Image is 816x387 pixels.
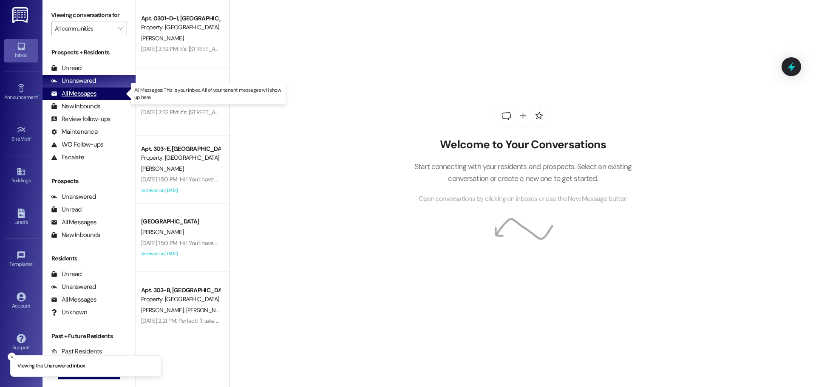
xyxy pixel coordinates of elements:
[141,23,220,32] div: Property: [GEOGRAPHIC_DATA]
[141,175,654,183] div: [DATE] 1:50 PM: Hi ! You'll have an email coming to you soon from Catalyst Property Management! I...
[141,14,220,23] div: Apt. 0301~D~1, [GEOGRAPHIC_DATA]
[4,39,38,62] a: Inbox
[51,218,96,227] div: All Messages
[140,249,221,259] div: Archived on [DATE]
[141,153,220,162] div: Property: [GEOGRAPHIC_DATA]
[118,25,122,32] i: 
[51,308,87,317] div: Unknown
[401,161,644,185] p: Start connecting with your residents and prospects. Select an existing conversation or create a n...
[51,102,100,111] div: New Inbounds
[42,177,136,186] div: Prospects
[51,192,96,201] div: Unanswered
[51,115,110,124] div: Review follow-ups
[141,45,279,53] div: [DATE] 2:32 PM: It's: [STREET_ADDRESS][PERSON_NAME]
[33,260,34,266] span: •
[141,98,184,105] span: [PERSON_NAME]
[51,127,98,136] div: Maintenance
[38,93,39,99] span: •
[134,87,282,101] p: All Messages: This is your inbox. All of your tenant messages will show up here.
[141,239,654,247] div: [DATE] 1:50 PM: Hi ! You'll have an email coming to you soon from Catalyst Property Management! I...
[51,140,103,149] div: WO Follow-ups
[141,34,184,42] span: [PERSON_NAME]
[51,205,82,214] div: Unread
[141,317,250,325] div: [DATE] 2:21 PM: Perfect! I'll take care of it then
[4,123,38,146] a: Site Visit •
[141,165,184,172] span: [PERSON_NAME]
[4,206,38,229] a: Leads
[4,164,38,187] a: Buildings
[17,362,85,370] p: Viewing the Unanswered inbox
[12,7,30,23] img: ResiDesk Logo
[419,194,627,204] span: Open conversations by clicking on inboxes or use the New Message button
[4,331,38,354] a: Support
[51,153,84,162] div: Escalate
[401,138,644,152] h2: Welcome to Your Conversations
[51,295,96,304] div: All Messages
[51,89,96,98] div: All Messages
[4,290,38,313] a: Account
[4,248,38,271] a: Templates •
[42,332,136,341] div: Past + Future Residents
[51,8,127,22] label: Viewing conversations for
[42,254,136,263] div: Residents
[186,306,231,314] span: [PERSON_NAME]
[141,295,220,304] div: Property: [GEOGRAPHIC_DATA]
[51,64,82,73] div: Unread
[31,135,32,141] span: •
[42,48,136,57] div: Prospects + Residents
[141,228,184,236] span: [PERSON_NAME]
[51,270,82,279] div: Unread
[51,231,100,240] div: New Inbounds
[141,286,220,295] div: Apt. 303~B, [GEOGRAPHIC_DATA]
[51,347,102,356] div: Past Residents
[51,76,96,85] div: Unanswered
[141,144,220,153] div: Apt. 303~E, [GEOGRAPHIC_DATA]
[141,217,220,226] div: [GEOGRAPHIC_DATA]
[140,185,221,196] div: Archived on [DATE]
[141,306,186,314] span: [PERSON_NAME]
[8,353,16,361] button: Close toast
[51,282,96,291] div: Unanswered
[55,22,113,35] input: All communities
[141,108,279,116] div: [DATE] 2:32 PM: It's: [STREET_ADDRESS][PERSON_NAME]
